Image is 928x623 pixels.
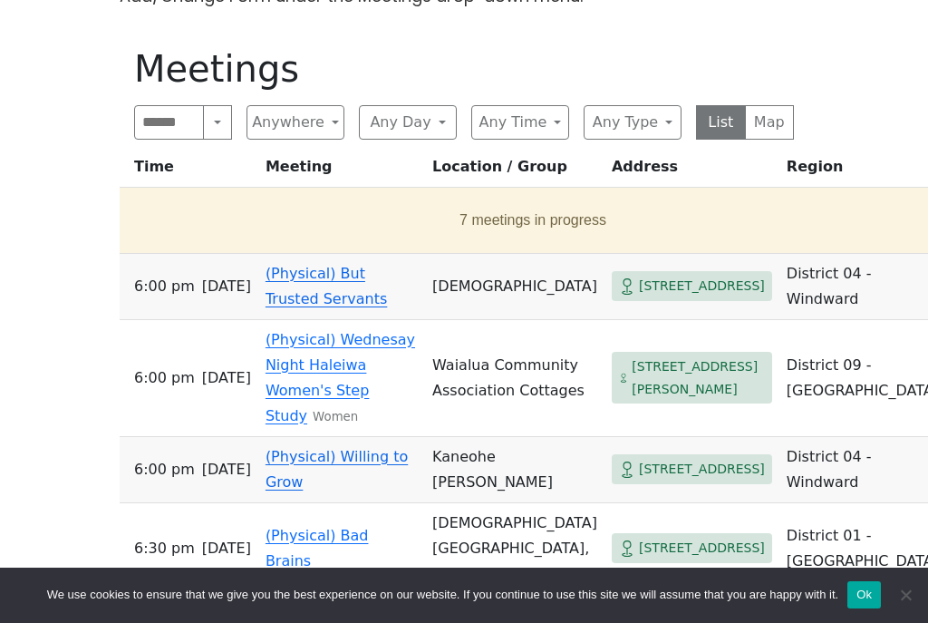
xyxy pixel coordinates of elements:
[134,274,195,299] span: 6:00 PM
[313,410,358,423] small: Women
[632,355,765,400] span: [STREET_ADDRESS][PERSON_NAME]
[425,503,604,595] td: [DEMOGRAPHIC_DATA][GEOGRAPHIC_DATA], [GEOGRAPHIC_DATA]
[120,154,258,188] th: Time
[896,586,914,604] span: No
[134,536,195,561] span: 6:30 PM
[696,105,746,140] button: List
[604,154,779,188] th: Address
[425,437,604,503] td: Kaneohe [PERSON_NAME]
[471,105,569,140] button: Any Time
[47,586,838,604] span: We use cookies to ensure that we give you the best experience on our website. If you continue to ...
[639,537,765,560] span: [STREET_ADDRESS]
[266,265,387,307] a: (Physical) But Trusted Servants
[134,457,195,482] span: 6:00 PM
[266,331,415,424] a: (Physical) Wednesay Night Haleiwa Women's Step Study
[425,254,604,320] td: [DEMOGRAPHIC_DATA]
[202,536,251,561] span: [DATE]
[584,105,681,140] button: Any Type
[847,581,881,608] button: Ok
[134,105,204,140] input: Search
[258,154,425,188] th: Meeting
[745,105,795,140] button: Map
[134,47,794,91] h1: Meetings
[266,527,369,569] a: (Physical) Bad Brains
[203,105,232,140] button: Search
[425,154,604,188] th: Location / Group
[202,457,251,482] span: [DATE]
[266,448,408,491] a: (Physical) Willing to Grow
[425,320,604,437] td: Waialua Community Association Cottages
[246,105,344,140] button: Anywhere
[202,274,251,299] span: [DATE]
[359,105,457,140] button: Any Day
[639,275,765,297] span: [STREET_ADDRESS]
[134,365,195,391] span: 6:00 PM
[202,365,251,391] span: [DATE]
[639,458,765,481] span: [STREET_ADDRESS]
